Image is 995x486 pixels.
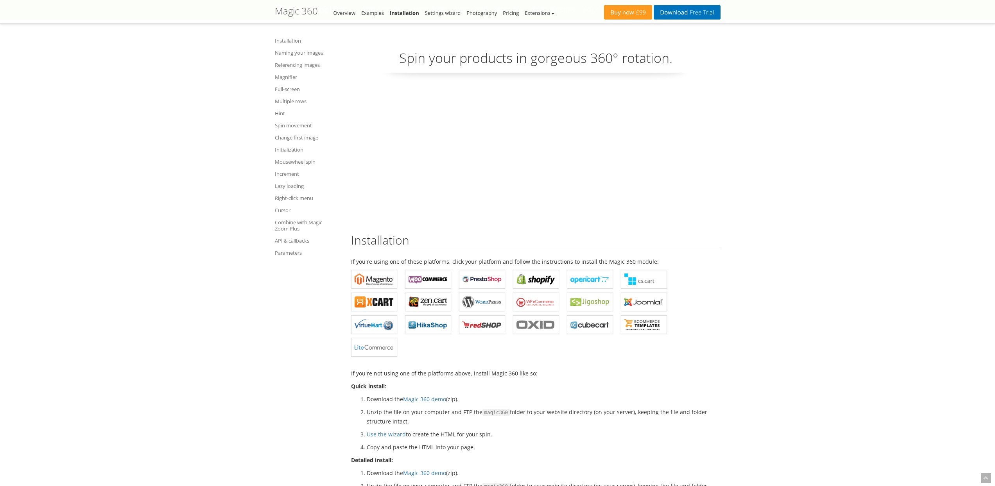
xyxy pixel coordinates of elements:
[275,36,341,45] a: Installation
[403,395,446,403] a: Magic 360 demo
[459,315,505,334] a: Magic 360 for redSHOP
[351,257,721,266] p: If you're using one of these platforms, click your platform and follow the instructions to instal...
[604,5,652,20] a: Buy now£99
[275,84,341,94] a: Full-screen
[275,169,341,179] a: Increment
[405,293,451,311] a: Magic 360 for Zen Cart
[624,273,663,285] b: Magic 360 for CS-Cart
[275,133,341,142] a: Change first image
[361,9,384,16] a: Examples
[525,9,554,16] a: Extensions
[634,9,646,16] span: £99
[275,145,341,154] a: Initialization
[409,273,448,285] b: Magic 360 for WooCommerce
[351,293,397,311] a: Magic 360 for X-Cart
[463,319,502,331] b: Magic 360 for redSHOP
[463,296,502,308] b: Magic 360 for WordPress
[516,319,556,331] b: Magic 360 for OXID
[516,273,556,285] b: Magic 360 for Shopify
[355,273,394,285] b: Magic 360 for Magento
[459,270,505,289] a: Magic 360 for PrestaShop
[567,270,613,289] a: Magic 360 for OpenCart
[275,109,341,118] a: Hint
[275,60,341,70] a: Referencing images
[275,205,341,215] a: Cursor
[654,5,720,20] a: DownloadFree Trial
[621,315,667,334] a: Magic 360 for ecommerce Templates
[567,293,613,311] a: Magic 360 for Jigoshop
[624,296,663,308] b: Magic 360 for Joomla
[513,270,559,289] a: Magic 360 for Shopify
[275,218,341,233] a: Combine with Magic Zoom Plus
[405,270,451,289] a: Magic 360 for WooCommerce
[367,395,721,404] li: Download the (zip).
[405,315,451,334] a: Magic 360 for HikaShop
[275,121,341,130] a: Spin movement
[333,9,355,16] a: Overview
[275,248,341,257] a: Parameters
[367,407,721,426] li: Unzip the file on your computer and FTP the folder to your website directory (on your server), ke...
[513,315,559,334] a: Magic 360 for OXID
[275,6,318,16] h1: Magic 360
[275,181,341,191] a: Lazy loading
[503,9,519,16] a: Pricing
[466,9,497,16] a: Photography
[367,468,721,477] li: Download the (zip).
[688,9,714,16] span: Free Trial
[425,9,461,16] a: Settings wizard
[275,193,341,203] a: Right-click menu
[463,273,502,285] b: Magic 360 for PrestaShop
[516,296,556,308] b: Magic 360 for WP e-Commerce
[567,315,613,334] a: Magic 360 for CubeCart
[403,469,446,477] a: Magic 360 demo
[275,157,341,166] a: Mousewheel spin
[621,270,667,289] a: Magic 360 for CS-Cart
[351,338,397,357] a: Magic 360 for LiteCommerce
[275,72,341,82] a: Magnifier
[275,236,341,245] a: API & callbacks
[621,293,667,311] a: Magic 360 for Joomla
[570,319,610,331] b: Magic 360 for CubeCart
[367,443,721,452] li: Copy and paste the HTML into your page.
[355,296,394,308] b: Magic 360 for X-Cart
[513,293,559,311] a: Magic 360 for WP e-Commerce
[409,319,448,331] b: Magic 360 for HikaShop
[351,49,721,73] p: Spin your products in gorgeous 360° rotation.
[351,456,393,464] strong: Detailed install:
[367,430,721,439] li: to create the HTML for your spin.
[351,234,721,249] h2: Installation
[351,315,397,334] a: Magic 360 for VirtueMart
[409,296,448,308] b: Magic 360 for Zen Cart
[390,9,419,16] a: Installation
[367,431,406,438] a: Use the wizard
[482,409,510,416] span: magic360
[351,270,397,289] a: Magic 360 for Magento
[355,319,394,331] b: Magic 360 for VirtueMart
[351,382,386,390] strong: Quick install:
[570,296,610,308] b: Magic 360 for Jigoshop
[459,293,505,311] a: Magic 360 for WordPress
[355,341,394,353] b: Magic 360 for LiteCommerce
[275,96,341,106] a: Multiple rows
[624,319,663,331] b: Magic 360 for ecommerce Templates
[351,369,721,378] p: If you're not using one of the platforms above, install Magic 360 like so:
[275,48,341,57] a: Naming your images
[570,273,610,285] b: Magic 360 for OpenCart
